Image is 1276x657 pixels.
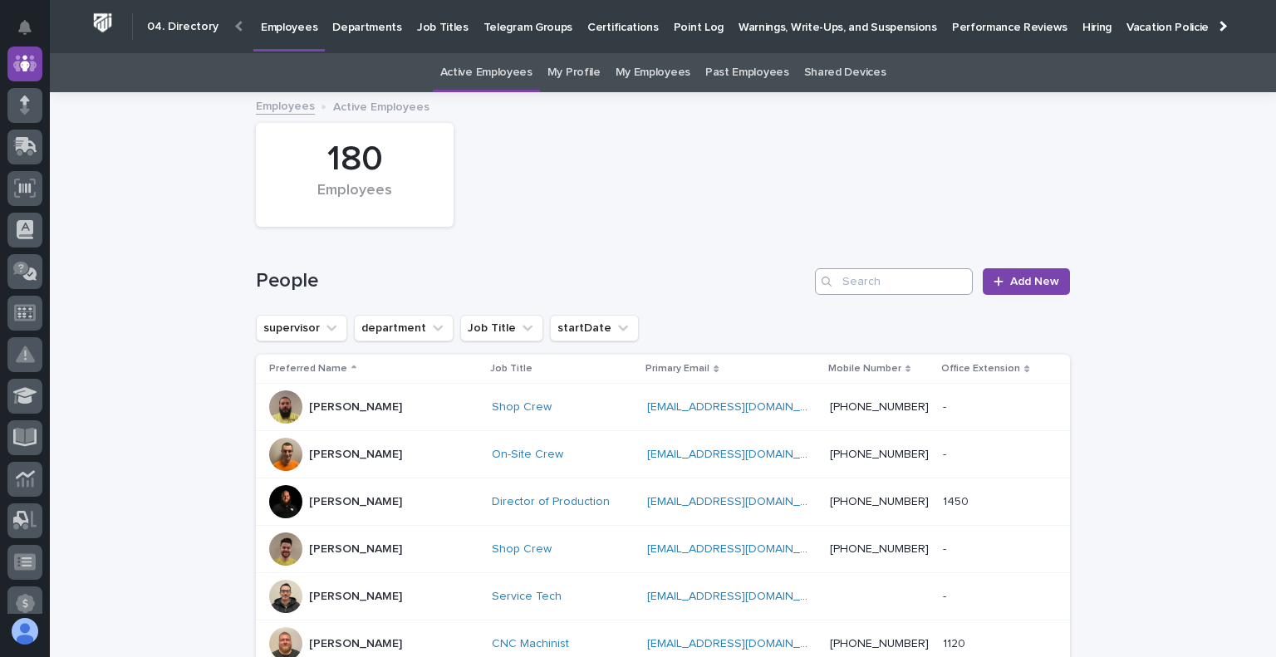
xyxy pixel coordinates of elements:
[256,573,1070,620] tr: [PERSON_NAME]Service Tech [EMAIL_ADDRESS][DOMAIN_NAME] --
[490,360,532,378] p: Job Title
[256,384,1070,431] tr: [PERSON_NAME]Shop Crew [EMAIL_ADDRESS][DOMAIN_NAME] [PHONE_NUMBER]--
[354,315,454,341] button: department
[284,139,425,180] div: 180
[492,542,552,556] a: Shop Crew
[943,492,972,509] p: 1450
[647,401,835,413] a: [EMAIL_ADDRESS][DOMAIN_NAME]
[943,634,969,651] p: 1120
[492,495,610,509] a: Director of Production
[492,448,563,462] a: On-Site Crew
[284,182,425,217] div: Employees
[492,400,552,414] a: Shop Crew
[256,431,1070,478] tr: [PERSON_NAME]On-Site Crew [EMAIL_ADDRESS][DOMAIN_NAME] [PHONE_NUMBER]--
[309,637,402,651] p: [PERSON_NAME]
[547,53,601,92] a: My Profile
[256,315,347,341] button: supervisor
[7,614,42,649] button: users-avatar
[943,539,950,556] p: -
[830,401,929,413] a: [PHONE_NUMBER]
[492,637,569,651] a: CNC Machinist
[309,542,402,556] p: [PERSON_NAME]
[983,268,1070,295] a: Add New
[647,496,835,507] a: [EMAIL_ADDRESS][DOMAIN_NAME]
[645,360,709,378] p: Primary Email
[943,397,950,414] p: -
[804,53,886,92] a: Shared Devices
[647,591,835,602] a: [EMAIL_ADDRESS][DOMAIN_NAME]
[87,7,118,38] img: Workspace Logo
[943,586,950,604] p: -
[256,478,1070,526] tr: [PERSON_NAME]Director of Production [EMAIL_ADDRESS][DOMAIN_NAME] [PHONE_NUMBER]14501450
[147,20,218,34] h2: 04. Directory
[616,53,690,92] a: My Employees
[815,268,973,295] input: Search
[705,53,789,92] a: Past Employees
[830,543,929,555] a: [PHONE_NUMBER]
[647,638,835,650] a: [EMAIL_ADDRESS][DOMAIN_NAME]
[830,496,929,507] a: [PHONE_NUMBER]
[830,449,929,460] a: [PHONE_NUMBER]
[256,96,315,115] a: Employees
[256,526,1070,573] tr: [PERSON_NAME]Shop Crew [EMAIL_ADDRESS][DOMAIN_NAME] [PHONE_NUMBER]--
[7,10,42,45] button: Notifications
[647,543,835,555] a: [EMAIL_ADDRESS][DOMAIN_NAME]
[21,20,42,47] div: Notifications
[269,360,347,378] p: Preferred Name
[460,315,543,341] button: Job Title
[309,448,402,462] p: [PERSON_NAME]
[550,315,639,341] button: startDate
[1010,276,1059,287] span: Add New
[830,638,929,650] a: [PHONE_NUMBER]
[492,590,562,604] a: Service Tech
[440,53,532,92] a: Active Employees
[333,96,429,115] p: Active Employees
[309,590,402,604] p: [PERSON_NAME]
[309,400,402,414] p: [PERSON_NAME]
[828,360,901,378] p: Mobile Number
[256,269,808,293] h1: People
[647,449,835,460] a: [EMAIL_ADDRESS][DOMAIN_NAME]
[309,495,402,509] p: [PERSON_NAME]
[941,360,1020,378] p: Office Extension
[943,444,950,462] p: -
